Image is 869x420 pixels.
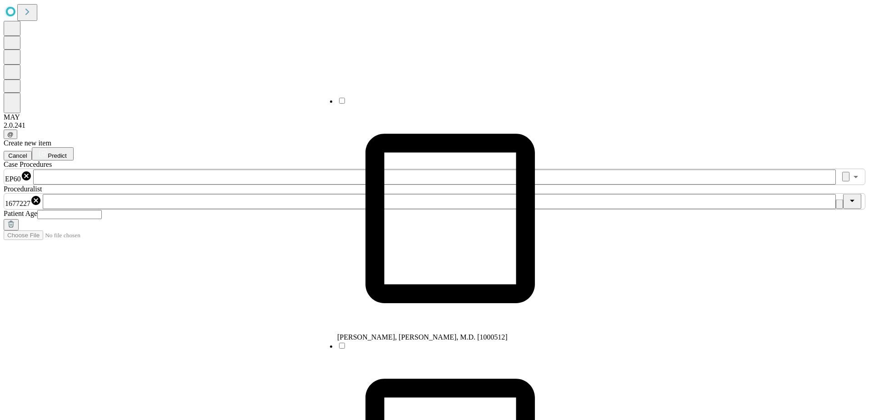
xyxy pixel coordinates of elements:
[5,195,41,208] div: 1677227
[849,170,862,183] button: Open
[5,200,30,207] span: 1677227
[5,175,21,183] span: EP60
[842,172,849,181] button: Clear
[8,152,27,159] span: Cancel
[4,130,17,139] button: @
[4,210,37,217] span: Patient Age
[843,194,861,209] button: Close
[4,139,51,147] span: Create new item
[5,170,32,183] div: EP60
[48,152,66,159] span: Predict
[4,185,42,193] span: Proceduralist
[32,147,74,160] button: Predict
[4,151,32,160] button: Cancel
[836,200,843,209] button: Clear
[7,131,14,138] span: @
[4,113,865,121] div: MAY
[4,121,865,130] div: 2.0.241
[337,333,508,341] span: [PERSON_NAME], [PERSON_NAME], M.D. [1000512]
[4,160,52,168] span: Scheduled Procedure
